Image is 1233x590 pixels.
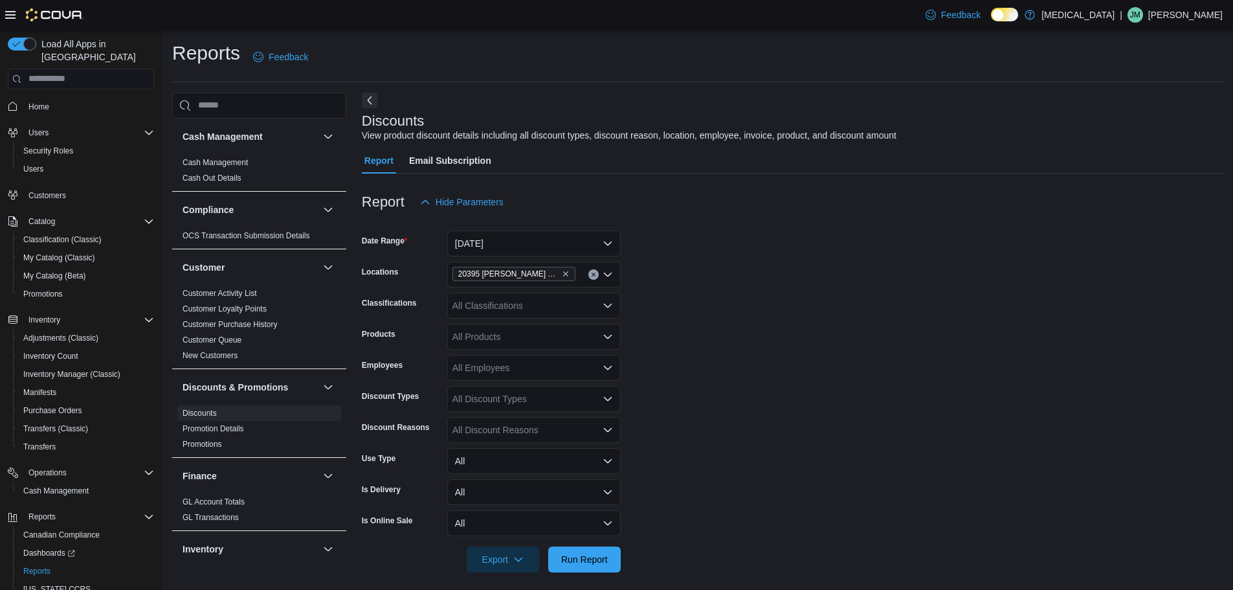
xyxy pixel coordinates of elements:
[3,508,159,526] button: Reports
[183,288,257,299] span: Customer Activity List
[18,403,87,418] a: Purchase Orders
[23,146,73,156] span: Security Roles
[183,319,278,330] span: Customer Purchase History
[13,285,159,303] button: Promotions
[362,484,401,495] label: Is Delivery
[436,196,504,209] span: Hide Parameters
[183,381,288,394] h3: Discounts & Promotions
[23,405,82,416] span: Purchase Orders
[183,157,248,168] span: Cash Management
[23,509,154,525] span: Reports
[13,383,159,402] button: Manifests
[183,203,318,216] button: Compliance
[183,320,278,329] a: Customer Purchase History
[28,102,49,112] span: Home
[13,544,159,562] a: Dashboards
[183,408,217,418] span: Discounts
[172,494,346,530] div: Finance
[18,563,154,579] span: Reports
[183,231,310,240] a: OCS Transaction Submission Details
[28,216,55,227] span: Catalog
[183,543,318,556] button: Inventory
[23,333,98,343] span: Adjustments (Classic)
[172,228,346,249] div: Compliance
[362,422,430,433] label: Discount Reasons
[183,304,267,313] a: Customer Loyalty Points
[183,261,225,274] h3: Customer
[18,367,126,382] a: Inventory Manager (Classic)
[23,125,54,141] button: Users
[183,261,318,274] button: Customer
[941,8,981,21] span: Feedback
[18,545,154,561] span: Dashboards
[3,124,159,142] button: Users
[362,129,896,142] div: View product discount details including all discount types, discount reason, location, employee, ...
[1120,7,1122,23] p: |
[603,269,613,280] button: Open list of options
[18,268,154,284] span: My Catalog (Beta)
[18,268,91,284] a: My Catalog (Beta)
[13,438,159,456] button: Transfers
[1127,7,1143,23] div: Joel Moore
[603,394,613,404] button: Open list of options
[362,267,399,277] label: Locations
[23,289,63,299] span: Promotions
[18,250,154,266] span: My Catalog (Classic)
[183,174,241,183] a: Cash Out Details
[13,249,159,267] button: My Catalog (Classic)
[603,363,613,373] button: Open list of options
[183,130,318,143] button: Cash Management
[3,311,159,329] button: Inventory
[562,270,570,278] button: Remove 20395 Lougheed Hwy from selection in this group
[18,483,154,499] span: Cash Management
[23,566,50,576] span: Reports
[3,212,159,231] button: Catalog
[183,289,257,298] a: Customer Activity List
[23,125,154,141] span: Users
[23,312,154,328] span: Inventory
[23,188,71,203] a: Customers
[1148,7,1223,23] p: [PERSON_NAME]
[183,470,318,482] button: Finance
[603,301,613,311] button: Open list of options
[23,214,154,229] span: Catalog
[362,113,425,129] h3: Discounts
[23,387,56,398] span: Manifests
[362,360,403,370] label: Employees
[320,380,336,395] button: Discounts & Promotions
[183,439,222,449] span: Promotions
[18,385,154,400] span: Manifests
[467,547,539,573] button: Export
[1041,7,1115,23] p: [MEDICAL_DATA]
[18,563,56,579] a: Reports
[183,203,234,216] h3: Compliance
[23,99,54,115] a: Home
[362,194,405,210] h3: Report
[183,351,238,360] a: New Customers
[172,405,346,457] div: Discounts & Promotions
[13,231,159,249] button: Classification (Classic)
[362,391,419,402] label: Discount Types
[991,21,992,22] span: Dark Mode
[269,51,308,63] span: Feedback
[23,312,65,328] button: Inventory
[561,553,608,566] span: Run Report
[447,510,621,536] button: All
[548,547,621,573] button: Run Report
[18,330,104,346] a: Adjustments (Classic)
[18,403,154,418] span: Purchase Orders
[183,350,238,361] span: New Customers
[23,548,75,558] span: Dashboards
[36,38,154,63] span: Load All Apps in [GEOGRAPHIC_DATA]
[3,186,159,205] button: Customers
[23,271,86,281] span: My Catalog (Beta)
[23,253,95,263] span: My Catalog (Classic)
[23,530,100,540] span: Canadian Compliance
[23,164,43,174] span: Users
[603,332,613,342] button: Open list of options
[183,335,241,345] span: Customer Queue
[18,330,154,346] span: Adjustments (Classic)
[320,541,336,557] button: Inventory
[23,509,61,525] button: Reports
[172,155,346,191] div: Cash Management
